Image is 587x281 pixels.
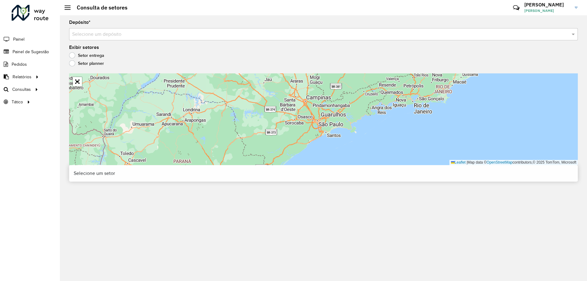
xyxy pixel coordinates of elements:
a: OpenStreetMap [487,160,513,165]
div: Selecione um setor [69,165,578,182]
span: Tático [12,99,23,105]
label: Depósito [69,19,90,26]
a: Leaflet [451,160,466,165]
h3: [PERSON_NAME] [524,2,570,8]
span: | [467,160,467,165]
span: Relatórios [13,74,31,80]
span: Pedidos [12,61,27,68]
a: Contato Rápido [510,1,523,14]
label: Setor planner [69,60,104,66]
label: Exibir setores [69,44,99,51]
a: Abrir mapa em tela cheia [73,77,82,86]
span: Consultas [12,86,31,93]
h2: Consulta de setores [71,4,127,11]
span: [PERSON_NAME] [524,8,570,13]
label: Setor entrega [69,52,104,58]
div: Map data © contributors,© 2025 TomTom, Microsoft [449,160,578,165]
span: Painel de Sugestão [13,49,49,55]
span: Painel [13,36,24,43]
